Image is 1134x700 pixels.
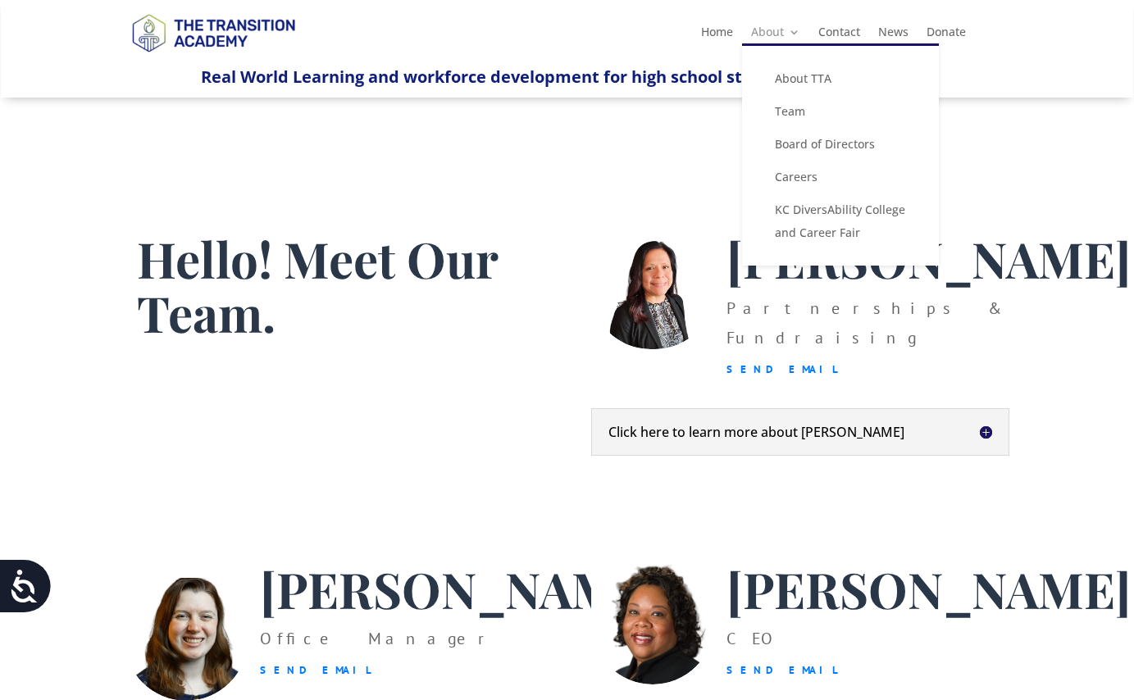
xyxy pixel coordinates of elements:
[751,26,800,44] a: About
[758,193,922,249] a: KC DiversAbility College and Career Fair
[260,556,664,621] span: [PERSON_NAME]
[726,556,1131,621] span: [PERSON_NAME]
[726,624,1131,685] div: CEO
[701,26,733,44] a: Home
[726,225,1131,291] span: [PERSON_NAME]
[726,362,839,376] a: Send Email
[201,66,934,88] span: Real World Learning and workforce development for high school students with disabilities
[878,26,909,44] a: News
[260,624,664,685] p: Office Manager
[758,95,922,128] a: Team
[726,298,1002,348] span: Partnerships & Fundraising
[125,49,302,65] a: Logo-Noticias
[125,3,302,61] img: TTA Brand_TTA Primary Logo_Horizontal_Light BG
[260,663,372,677] a: Send Email
[608,425,992,439] h5: Click here to learn more about [PERSON_NAME]
[758,161,922,193] a: Careers
[818,26,860,44] a: Contact
[758,62,922,95] a: About TTA
[137,225,498,345] span: Hello! Meet Our Team.
[726,663,839,677] a: Send Email
[927,26,966,44] a: Donate
[758,128,922,161] a: Board of Directors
